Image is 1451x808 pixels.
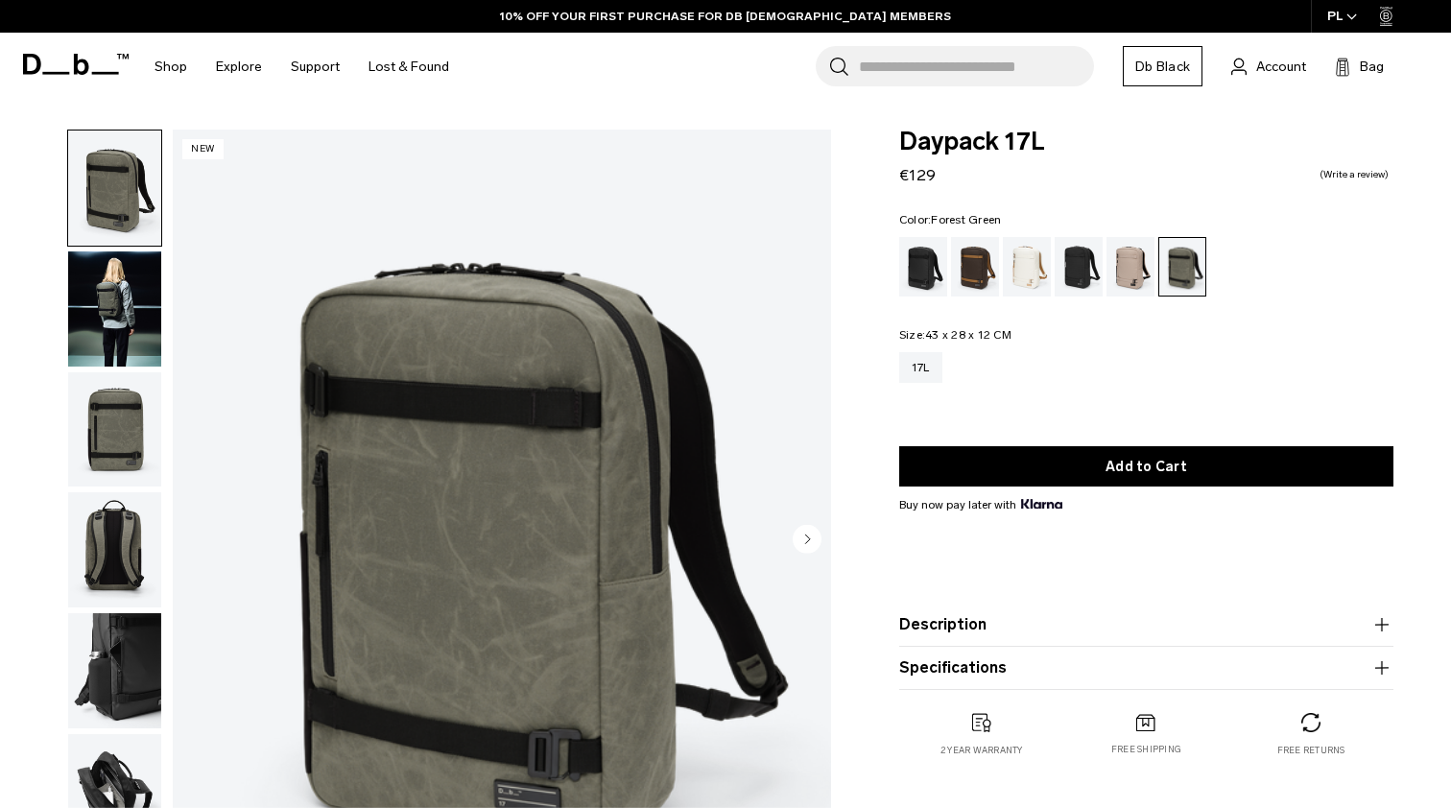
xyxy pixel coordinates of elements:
button: Daypack 17L Forest Green [67,491,162,608]
span: Buy now pay later with [899,496,1062,513]
button: Add to Cart [899,446,1393,487]
p: 2 year warranty [940,744,1023,757]
p: New [182,139,224,159]
span: Daypack 17L [899,130,1393,154]
img: Daypack 17L Forest Green [68,372,161,487]
p: Free shipping [1111,743,1181,756]
img: Daypack 17L Forest Green [68,251,161,367]
img: {"height" => 20, "alt" => "Klarna"} [1021,499,1062,509]
button: Next slide [793,524,821,557]
a: Support [291,33,340,101]
img: Daypack 17L Forest Green [68,131,161,246]
legend: Color: [899,214,1002,226]
button: Daypack 17L Forest Green [67,612,162,729]
a: Account [1231,55,1306,78]
span: €129 [899,166,936,184]
nav: Main Navigation [140,33,464,101]
a: Forest Green [1158,237,1206,297]
img: Daypack 17L Forest Green [68,613,161,728]
a: Db Black [1123,46,1202,86]
a: Lost & Found [369,33,449,101]
button: Daypack 17L Forest Green [67,130,162,247]
legend: Size: [899,329,1011,341]
button: Daypack 17L Forest Green [67,371,162,488]
span: 43 x 28 x 12 CM [925,328,1011,342]
button: Specifications [899,656,1393,679]
a: 17L [899,352,942,383]
a: Charcoal Grey [1055,237,1103,297]
span: Bag [1360,57,1384,77]
a: Black Out [899,237,947,297]
a: Fogbow Beige [1106,237,1154,297]
img: Daypack 17L Forest Green [68,492,161,607]
a: Espresso [951,237,999,297]
button: Bag [1335,55,1384,78]
button: Description [899,613,1393,636]
a: Shop [155,33,187,101]
a: Oatmilk [1003,237,1051,297]
p: Free returns [1277,744,1345,757]
span: Account [1256,57,1306,77]
button: Daypack 17L Forest Green [67,250,162,368]
a: Explore [216,33,262,101]
span: Forest Green [931,213,1001,226]
a: Write a review [1320,170,1389,179]
a: 10% OFF YOUR FIRST PURCHASE FOR DB [DEMOGRAPHIC_DATA] MEMBERS [500,8,951,25]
